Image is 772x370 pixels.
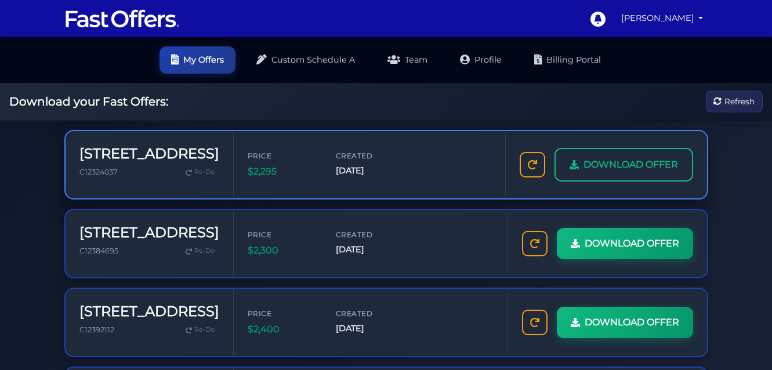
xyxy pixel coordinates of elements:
span: [DATE] [336,243,405,256]
span: Refresh [724,95,755,108]
span: [DATE] [336,322,405,335]
button: Refresh [706,91,763,113]
a: My Offers [160,46,235,74]
span: C12392112 [79,325,114,334]
span: Price [248,150,317,161]
a: Re-Do [181,244,219,259]
a: Profile [448,46,513,74]
span: Re-Do [194,167,215,177]
a: [PERSON_NAME] [617,7,708,30]
span: Created [336,308,405,319]
a: Billing Portal [523,46,612,74]
span: Re-Do [194,325,215,335]
a: DOWNLOAD OFFER [557,307,693,338]
h3: [STREET_ADDRESS] [79,146,219,162]
a: Team [376,46,439,74]
span: DOWNLOAD OFFER [585,236,679,251]
span: $2,400 [248,322,317,337]
h3: [STREET_ADDRESS] [79,303,219,320]
span: DOWNLOAD OFFER [585,315,679,330]
span: DOWNLOAD OFFER [583,157,678,172]
span: $2,300 [248,243,317,258]
span: Price [248,229,317,240]
span: Price [248,308,317,319]
span: Created [336,229,405,240]
a: DOWNLOAD OFFER [554,148,693,182]
span: $2,295 [248,164,317,179]
a: Custom Schedule A [245,46,367,74]
a: DOWNLOAD OFFER [557,228,693,259]
span: Created [336,150,405,161]
span: [DATE] [336,164,405,177]
span: Re-Do [194,246,215,256]
a: Re-Do [181,165,219,180]
a: Re-Do [181,322,219,338]
span: C12324037 [79,168,118,176]
h3: [STREET_ADDRESS] [79,224,219,241]
h2: Download your Fast Offers: [9,95,168,108]
span: C12384695 [79,246,118,255]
